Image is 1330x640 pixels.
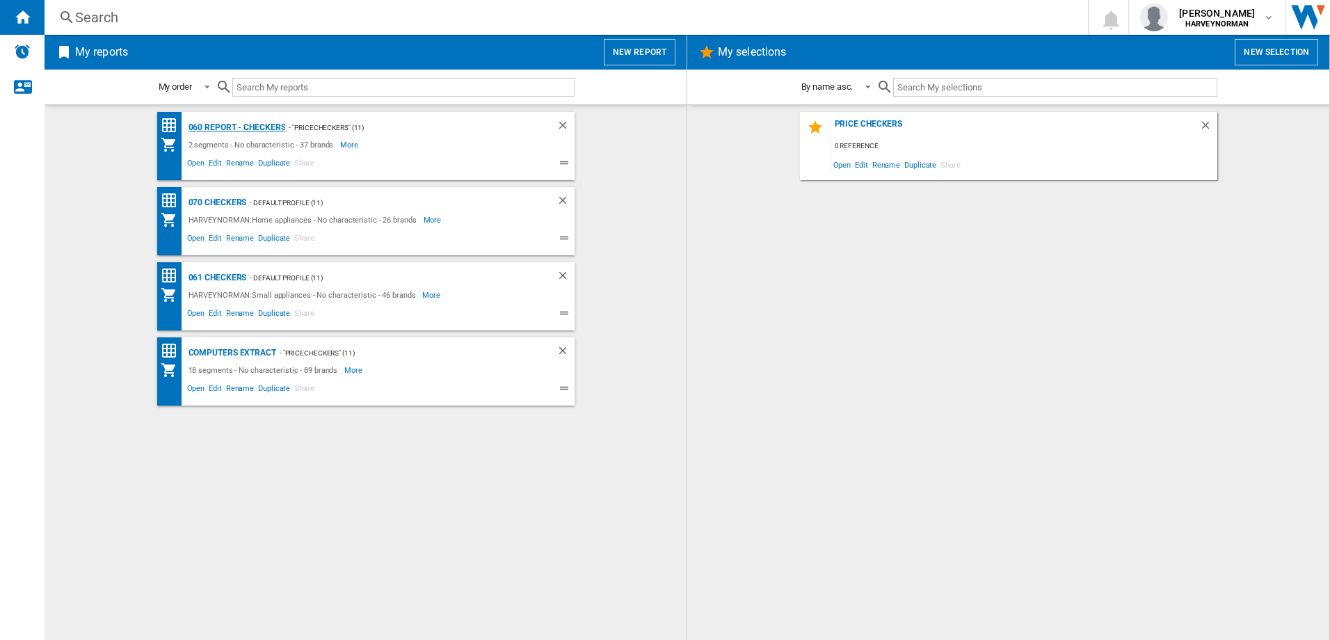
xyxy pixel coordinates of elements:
[422,287,442,303] span: More
[224,382,256,399] span: Rename
[161,267,185,285] div: Price Matrix
[344,362,364,378] span: More
[161,136,185,153] div: My Assortment
[75,8,1052,27] div: Search
[207,232,224,248] span: Edit
[185,344,276,362] div: Computers extract
[185,382,207,399] span: Open
[604,39,675,65] button: New report
[276,344,529,362] div: - "PriceCheckers" (11)
[224,232,256,248] span: Rename
[185,362,345,378] div: 18 segments - No characteristic - 89 brands
[256,307,292,323] span: Duplicate
[185,287,423,303] div: HARVEYNORMAN:Small appliances - No characteristic - 46 brands
[246,194,528,211] div: - Default profile (11)
[1140,3,1168,31] img: profile.jpg
[185,211,424,228] div: HARVEYNORMAN:Home appliances - No characteristic - 26 brands
[556,344,575,362] div: Delete
[185,194,247,211] div: 070 Checkers
[831,155,854,174] span: Open
[161,362,185,378] div: My Assortment
[292,382,317,399] span: Share
[1185,19,1249,29] b: HARVEYNORMAN
[1179,6,1255,20] span: [PERSON_NAME]
[161,192,185,209] div: Price Matrix
[224,157,256,173] span: Rename
[556,119,575,136] div: Delete
[246,269,528,287] div: - Default profile (11)
[161,287,185,303] div: My Assortment
[161,211,185,228] div: My Assortment
[556,269,575,287] div: Delete
[1199,119,1217,138] div: Delete
[256,382,292,399] span: Duplicate
[14,43,31,60] img: alerts-logo.svg
[72,39,131,65] h2: My reports
[902,155,938,174] span: Duplicate
[938,155,963,174] span: Share
[207,307,224,323] span: Edit
[831,138,1217,155] div: 0 reference
[159,81,192,92] div: My order
[715,39,789,65] h2: My selections
[185,232,207,248] span: Open
[285,119,528,136] div: - "PriceCheckers" (11)
[870,155,902,174] span: Rename
[161,342,185,360] div: Price Matrix
[292,157,317,173] span: Share
[256,232,292,248] span: Duplicate
[292,232,317,248] span: Share
[207,157,224,173] span: Edit
[185,136,341,153] div: 2 segments - No characteristic - 37 brands
[185,269,247,287] div: 061 Checkers
[831,119,1199,138] div: Price Checkers
[801,81,854,92] div: By name asc.
[292,307,317,323] span: Share
[1235,39,1318,65] button: New selection
[185,307,207,323] span: Open
[185,157,207,173] span: Open
[207,382,224,399] span: Edit
[232,78,575,97] input: Search My reports
[893,78,1217,97] input: Search My selections
[256,157,292,173] span: Duplicate
[161,117,185,134] div: Price Matrix
[853,155,870,174] span: Edit
[224,307,256,323] span: Rename
[424,211,444,228] span: More
[340,136,360,153] span: More
[185,119,286,136] div: 060 report - Checkers
[556,194,575,211] div: Delete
